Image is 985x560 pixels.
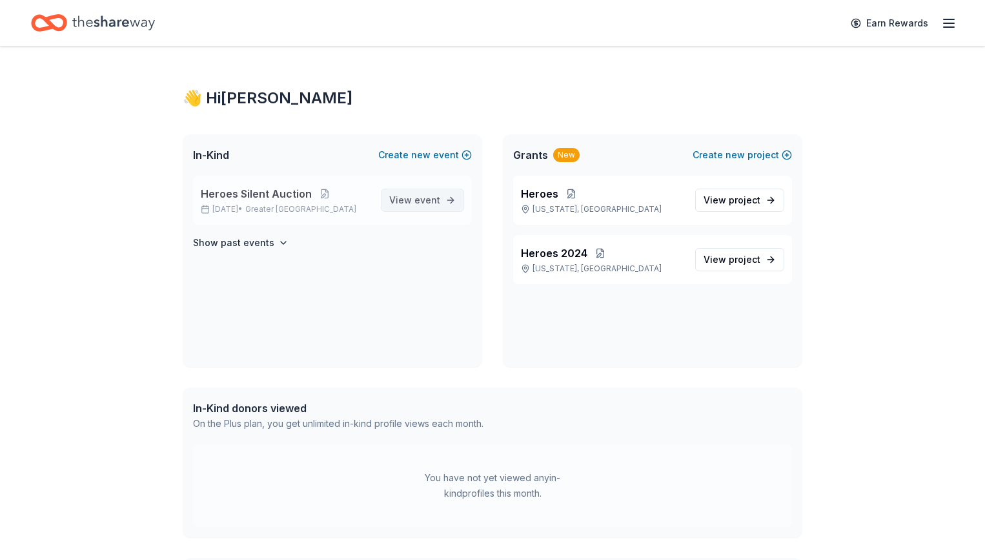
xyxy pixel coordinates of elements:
[411,147,431,163] span: new
[193,416,483,431] div: On the Plus plan, you get unlimited in-kind profile views each month.
[695,248,784,271] a: View project
[412,470,573,501] div: You have not yet viewed any in-kind profiles this month.
[31,8,155,38] a: Home
[193,235,289,251] button: Show past events
[389,192,440,208] span: View
[414,194,440,205] span: event
[695,189,784,212] a: View project
[201,186,312,202] span: Heroes Silent Auction
[521,264,685,274] p: [US_STATE], [GEOGRAPHIC_DATA]
[521,186,558,202] span: Heroes
[193,400,483,416] div: In-Kind donors viewed
[381,189,464,212] a: View event
[193,147,229,163] span: In-Kind
[726,147,745,163] span: new
[245,204,356,214] span: Greater [GEOGRAPHIC_DATA]
[729,194,760,205] span: project
[201,204,371,214] p: [DATE] •
[183,88,802,109] div: 👋 Hi [PERSON_NAME]
[193,235,274,251] h4: Show past events
[553,148,580,162] div: New
[704,192,760,208] span: View
[521,204,685,214] p: [US_STATE], [GEOGRAPHIC_DATA]
[513,147,548,163] span: Grants
[704,252,760,267] span: View
[378,147,472,163] button: Createnewevent
[693,147,792,163] button: Createnewproject
[843,12,936,35] a: Earn Rewards
[729,254,760,265] span: project
[521,245,587,261] span: Heroes 2024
